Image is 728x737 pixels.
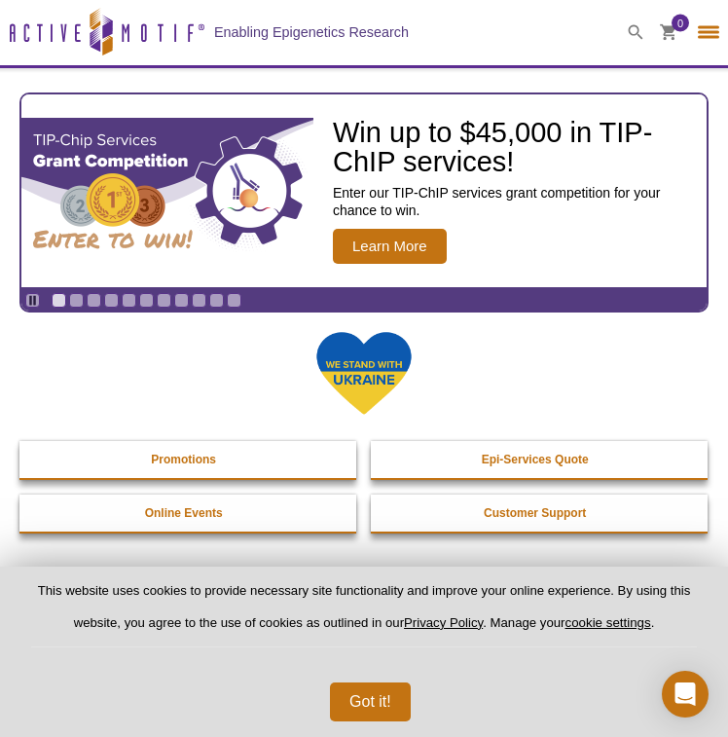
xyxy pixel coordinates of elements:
a: Go to slide 1 [52,293,66,308]
p: This website uses cookies to provide necessary site functionality and improve your online experie... [31,582,697,647]
div: Open Intercom Messenger [662,671,709,718]
a: Go to slide 8 [174,293,189,308]
a: Go to slide 2 [69,293,84,308]
img: TIP-ChIP Services Grant Competition [21,118,313,264]
article: TIP-ChIP Services Grant Competition [21,94,707,287]
a: Go to slide 3 [87,293,101,308]
a: Privacy Policy [404,615,483,630]
h2: Win up to $45,000 in TIP-ChIP services! [333,118,697,176]
a: TIP-ChIP Services Grant Competition Win up to $45,000 in TIP-ChIP services! Enter our TIP-ChIP se... [21,94,707,287]
a: Go to slide 5 [122,293,136,308]
a: Go to slide 4 [104,293,119,308]
a: Go to slide 9 [192,293,206,308]
span: 0 [677,15,683,32]
h2: Enabling Epigenetics Research [214,23,409,41]
strong: Epi-Services Quote [482,453,589,466]
a: Epi-Services Quote [371,441,699,478]
p: Enter our TIP-ChIP services grant competition for your chance to win. [333,184,697,219]
img: We Stand With Ukraine [315,330,413,417]
button: cookie settings [565,615,651,630]
button: Got it! [330,682,411,721]
a: Toggle autoplay [25,293,40,308]
a: Go to slide 7 [157,293,171,308]
strong: Customer Support [484,506,586,520]
a: Online Events [19,495,347,532]
a: Go to slide 6 [139,293,154,308]
a: Go to slide 10 [209,293,224,308]
strong: Promotions [151,453,216,466]
a: Promotions [19,441,347,478]
a: Go to slide 11 [227,293,241,308]
a: Customer Support [371,495,699,532]
strong: Online Events [145,506,223,520]
span: Learn More [333,229,447,264]
a: 0 [660,24,677,45]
